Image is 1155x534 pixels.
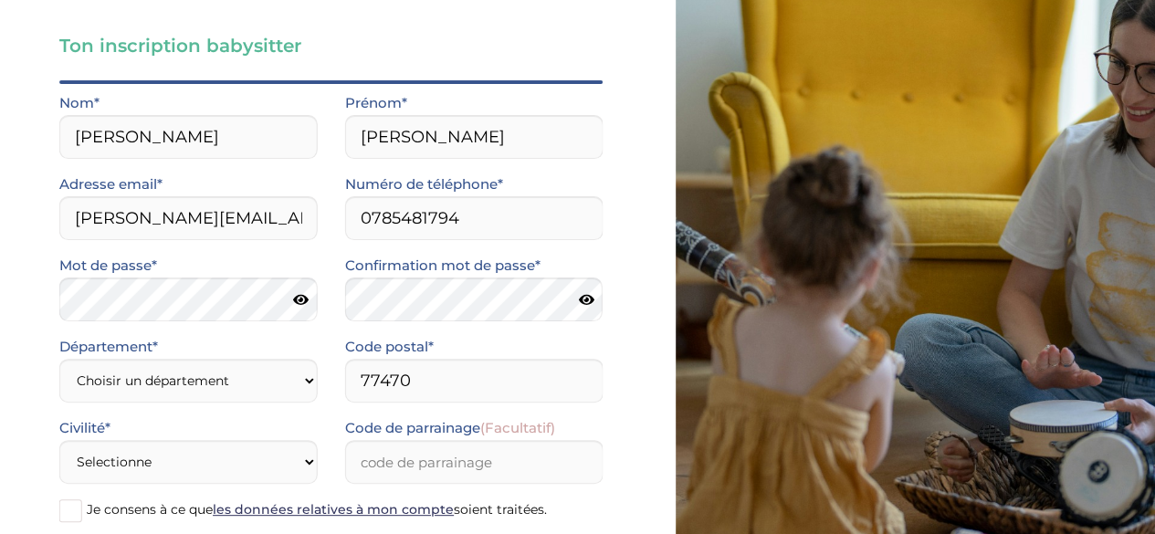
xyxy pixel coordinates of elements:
input: Prénom [345,115,604,159]
input: Code postal [345,359,604,403]
label: Confirmation mot de passe* [345,254,541,277]
label: Code de parrainage [345,416,555,440]
input: code de parrainage [345,440,604,484]
a: les données relatives à mon compte [213,501,454,518]
span: Je consens à ce que soient traitées. [87,501,547,518]
input: Numero de telephone [345,196,604,240]
label: Adresse email* [59,173,163,196]
input: Nom [59,115,318,159]
h3: Ton inscription babysitter [59,33,603,58]
label: Mot de passe* [59,254,157,277]
input: Email [59,196,318,240]
label: Code postal* [345,335,434,359]
span: (Facultatif) [480,419,555,436]
label: Civilité* [59,416,110,440]
label: Numéro de téléphone* [345,173,503,196]
label: Prénom* [345,91,407,115]
label: Département* [59,335,158,359]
